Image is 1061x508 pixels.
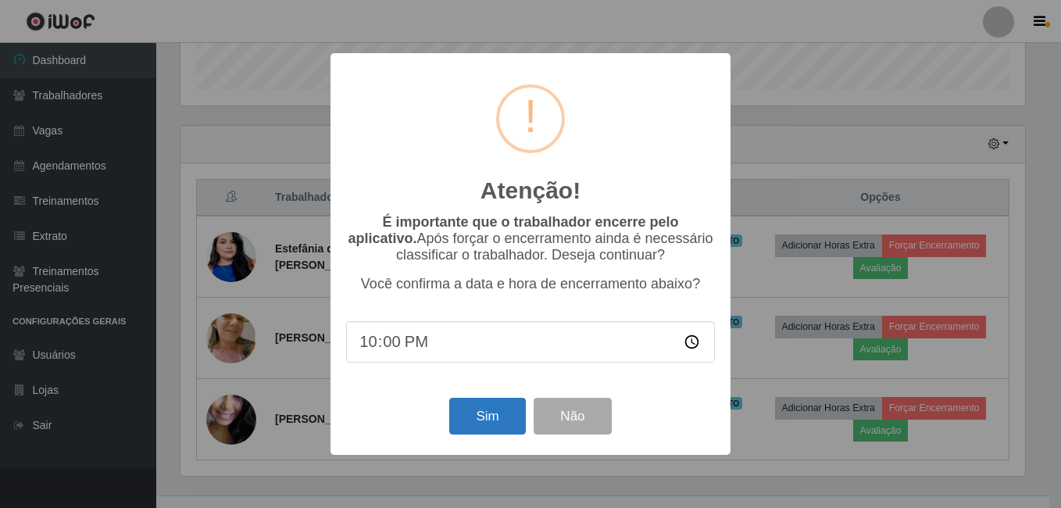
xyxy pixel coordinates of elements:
b: É importante que o trabalhador encerre pelo aplicativo. [348,214,678,246]
button: Sim [449,398,525,435]
h2: Atenção! [480,177,581,205]
p: Após forçar o encerramento ainda é necessário classificar o trabalhador. Deseja continuar? [346,214,715,263]
p: Você confirma a data e hora de encerramento abaixo? [346,276,715,292]
button: Não [534,398,611,435]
